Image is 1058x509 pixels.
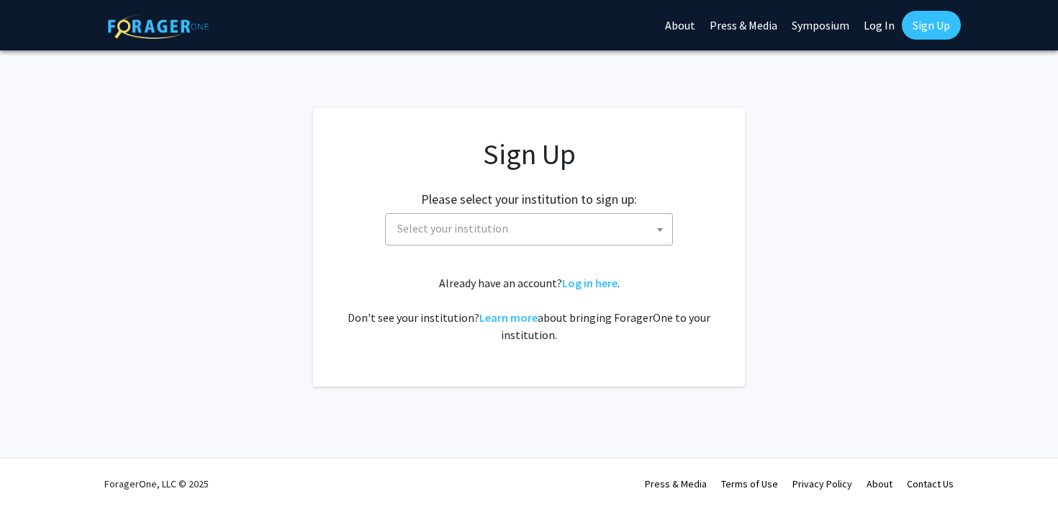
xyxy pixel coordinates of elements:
a: Learn more about bringing ForagerOne to your institution [479,310,538,325]
a: Sign Up [902,11,961,40]
span: Select your institution [385,213,673,246]
div: ForagerOne, LLC © 2025 [104,459,209,509]
h1: Sign Up [342,137,716,171]
div: Already have an account? . Don't see your institution? about bringing ForagerOne to your institut... [342,274,716,343]
a: Log in here [562,276,618,290]
a: Terms of Use [721,477,778,490]
a: About [867,477,892,490]
span: Select your institution [397,221,508,235]
span: Select your institution [392,214,672,243]
a: Privacy Policy [792,477,852,490]
h2: Please select your institution to sign up: [421,192,637,207]
a: Contact Us [907,477,954,490]
a: Press & Media [645,477,707,490]
img: ForagerOne Logo [108,14,209,39]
